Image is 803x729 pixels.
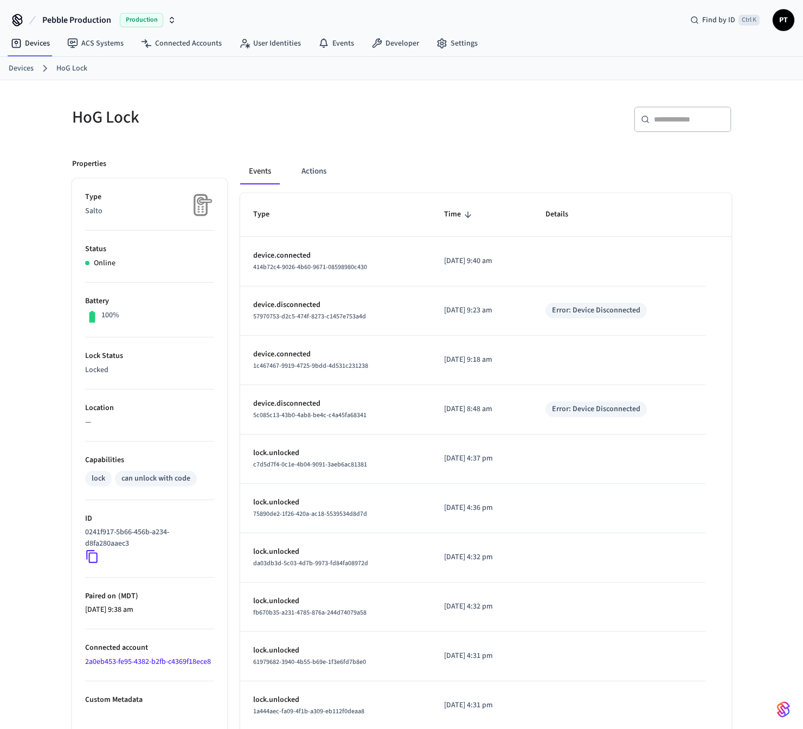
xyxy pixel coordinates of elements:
p: Locked [85,364,214,376]
div: Error: Device Disconnected [552,305,640,316]
p: Custom Metadata [85,694,214,706]
h5: HoG Lock [72,106,395,129]
span: da03db3d-5c03-4d7b-9973-fd84fa08972d [253,559,368,568]
span: 414b72c4-9026-4b60-9671-08598980c430 [253,263,367,272]
a: ACS Systems [59,34,132,53]
span: 1a444aec-fa09-4f1b-a309-eb112f0deaa8 [253,707,364,716]
p: Salto [85,206,214,217]
p: lock.unlocked [253,596,418,607]
p: [DATE] 9:38 am [85,604,214,616]
p: [DATE] 4:31 pm [444,700,519,711]
span: Production [120,13,163,27]
p: lock.unlocked [253,645,418,656]
p: Location [85,402,214,414]
p: [DATE] 9:40 am [444,255,519,267]
p: Paired on [85,591,214,602]
p: [DATE] 4:36 pm [444,502,519,514]
div: ant example [240,158,731,184]
a: Devices [9,63,34,74]
span: Find by ID [702,15,735,25]
a: Developer [363,34,428,53]
img: SeamLogoGradient.69752ec5.svg [777,701,790,718]
div: lock [92,473,105,484]
span: PT [774,10,793,30]
p: Type [85,191,214,203]
p: Lock Status [85,350,214,362]
div: Error: Device Disconnected [552,404,640,415]
span: ( MDT ) [116,591,138,602]
button: PT [773,9,794,31]
span: 5c085c13-43b0-4ab8-be4c-c4a45fa68341 [253,411,367,420]
a: HoG Lock [56,63,87,74]
p: lock.unlocked [253,497,418,508]
p: [DATE] 8:48 am [444,404,519,415]
span: 61979682-3940-4b55-b69e-1f3e6fd7b8e0 [253,657,366,667]
p: lock.unlocked [253,694,418,706]
a: Devices [2,34,59,53]
span: fb670b35-a231-4785-876a-244d74079a58 [253,608,367,617]
button: Events [240,158,280,184]
span: Pebble Production [42,14,111,27]
a: User Identities [230,34,310,53]
a: 2a0eb453-fe95-4382-b2fb-c4369f18ece8 [85,656,211,667]
button: Actions [293,158,335,184]
a: Events [310,34,363,53]
p: 0241f917-5b66-456b-a234-d8fa280aaec3 [85,527,210,549]
p: Online [94,258,115,269]
span: Ctrl K [738,15,760,25]
p: [DATE] 4:31 pm [444,650,519,662]
p: Battery [85,296,214,307]
a: Connected Accounts [132,34,230,53]
div: can unlock with code [121,473,190,484]
span: Details [545,206,582,223]
p: [DATE] 4:32 pm [444,601,519,612]
p: device.disconnected [253,299,418,311]
p: device.connected [253,349,418,360]
span: Time [444,206,475,223]
p: Capabilities [85,455,214,466]
span: 1c467467-9919-4725-9bdd-4d531c231238 [253,361,368,370]
p: lock.unlocked [253,447,418,459]
p: [DATE] 9:18 am [444,354,519,366]
span: 75890de2-1f26-420a-ac18-5539534d8d7d [253,509,367,519]
p: [DATE] 4:32 pm [444,552,519,563]
p: device.connected [253,250,418,261]
div: Find by IDCtrl K [682,10,768,30]
a: Settings [428,34,486,53]
p: ID [85,513,214,525]
p: Connected account [85,642,214,654]
span: Type [253,206,284,223]
span: 57970753-d2c5-474f-8273-c1457e753a4d [253,312,366,321]
p: Status [85,244,214,255]
span: c7d5d7f4-0c1e-4b04-9091-3aeb6ac81381 [253,460,367,469]
p: [DATE] 9:23 am [444,305,519,316]
p: device.disconnected [253,398,418,410]
p: Properties [72,158,106,170]
img: Placeholder Lock Image [187,191,214,219]
p: 100% [101,310,119,321]
p: — [85,417,214,428]
p: lock.unlocked [253,546,418,558]
p: [DATE] 4:37 pm [444,453,519,464]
